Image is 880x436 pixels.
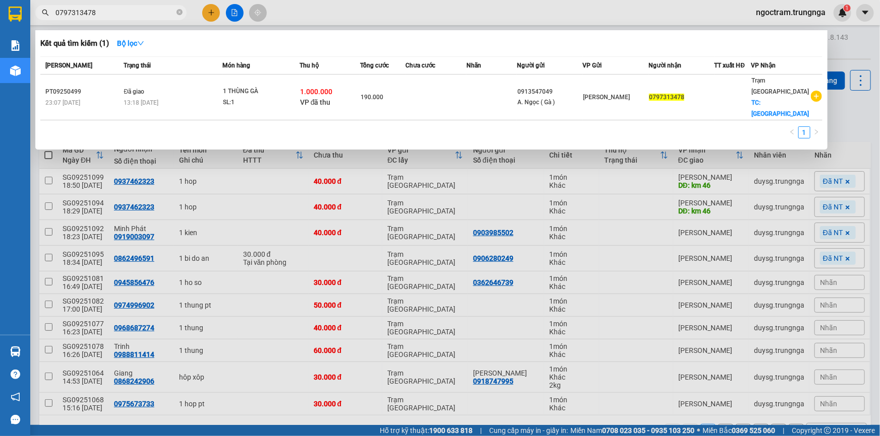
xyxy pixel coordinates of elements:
span: down [137,40,144,47]
span: right [813,129,819,135]
span: 1.000.000 [300,88,332,96]
span: Món hàng [222,62,250,69]
span: VP Nhận [751,62,776,69]
span: close-circle [177,8,183,18]
span: [PERSON_NAME] [583,94,630,101]
span: TC: [GEOGRAPHIC_DATA] [751,99,809,117]
span: [PERSON_NAME] [45,62,92,69]
span: Trạm [GEOGRAPHIC_DATA] [751,77,809,95]
span: Người nhận [649,62,681,69]
span: 190.000 [361,94,383,101]
div: A. Ngọc ( Gà ) [517,97,582,108]
img: warehouse-icon [10,65,21,76]
div: 0913547049 [517,87,582,97]
li: Previous Page [786,126,798,138]
h3: Kết quả tìm kiếm ( 1 ) [40,38,109,49]
span: Trạng thái [124,62,151,69]
span: VP đã thu [300,98,331,106]
span: 13:18 [DATE] [124,99,159,106]
strong: Bộ lọc [117,39,144,47]
span: Người gửi [517,62,545,69]
span: Tổng cước [360,62,389,69]
span: 0797313478 [649,94,684,101]
span: Nhãn [466,62,481,69]
span: VP Gửi [583,62,602,69]
span: Thu hộ [300,62,319,69]
span: search [42,9,49,16]
a: 1 [799,127,810,138]
button: Bộ lọcdown [109,35,152,51]
span: TT xuất HĐ [715,62,745,69]
button: left [786,126,798,138]
input: Tìm tên, số ĐT hoặc mã đơn [55,7,174,18]
div: SL: 1 [223,97,299,108]
span: question-circle [11,370,20,379]
span: notification [11,392,20,402]
span: left [789,129,795,135]
img: logo-vxr [9,7,22,22]
span: Đã giao [124,88,145,95]
span: message [11,415,20,424]
span: 23:07 [DATE] [45,99,80,106]
span: Chưa cước [406,62,436,69]
button: right [810,126,823,138]
img: warehouse-icon [10,346,21,357]
li: Next Page [810,126,823,138]
span: close-circle [177,9,183,15]
div: PT09250499 [45,87,121,97]
div: 1 THÙNG GÀ [223,86,299,97]
img: solution-icon [10,40,21,51]
span: plus-circle [811,91,822,102]
li: 1 [798,126,810,138]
